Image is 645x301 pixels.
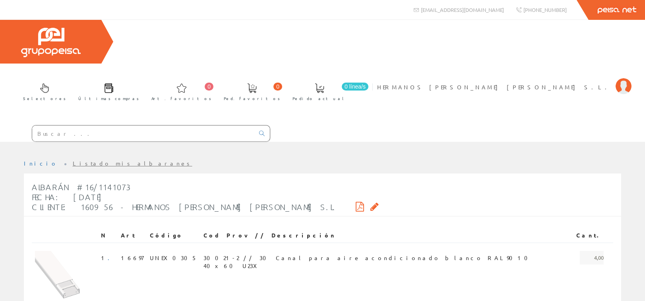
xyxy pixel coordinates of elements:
span: 0 [273,83,282,91]
span: Ped. favoritos [224,95,280,102]
a: Selectores [15,77,70,106]
span: Últimas compras [78,95,139,102]
a: . [108,254,114,261]
th: Art [118,228,147,243]
a: Inicio [24,160,58,167]
span: Art. favoritos [151,95,211,102]
img: Grupo Peisa [21,28,81,57]
span: Selectores [23,95,66,102]
i: Solicitar por email copia firmada [370,204,379,209]
th: N [98,228,118,243]
span: Albarán #16/1141073 Fecha: [DATE] Cliente: 160956 - HERMANOS [PERSON_NAME] [PERSON_NAME] S.L. [32,182,337,212]
span: Pedido actual [292,95,347,102]
input: Buscar ... [32,125,254,141]
th: Cant. [573,228,607,243]
span: [EMAIL_ADDRESS][DOMAIN_NAME] [421,6,504,13]
span: 30021-2 // 30 Canal para aire acondicionado blanco RAL9010 40x60 U23X [203,251,570,264]
span: 16697 [121,251,143,264]
a: Últimas compras [70,77,143,106]
span: 1 [101,251,114,264]
th: Código [147,228,200,243]
i: Descargar PDF [356,204,364,209]
th: Cod Prov // Descripción [200,228,573,243]
span: [PHONE_NUMBER] [523,6,567,13]
span: 4,00 [580,251,604,264]
span: HERMANOS [PERSON_NAME] [PERSON_NAME] S.L. [377,83,612,91]
a: Listado mis albaranes [73,160,192,167]
span: 0 línea/s [342,83,368,91]
a: HERMANOS [PERSON_NAME] [PERSON_NAME] S.L. [377,77,631,84]
span: 0 [205,83,213,91]
span: UNEX0305 [150,251,197,264]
